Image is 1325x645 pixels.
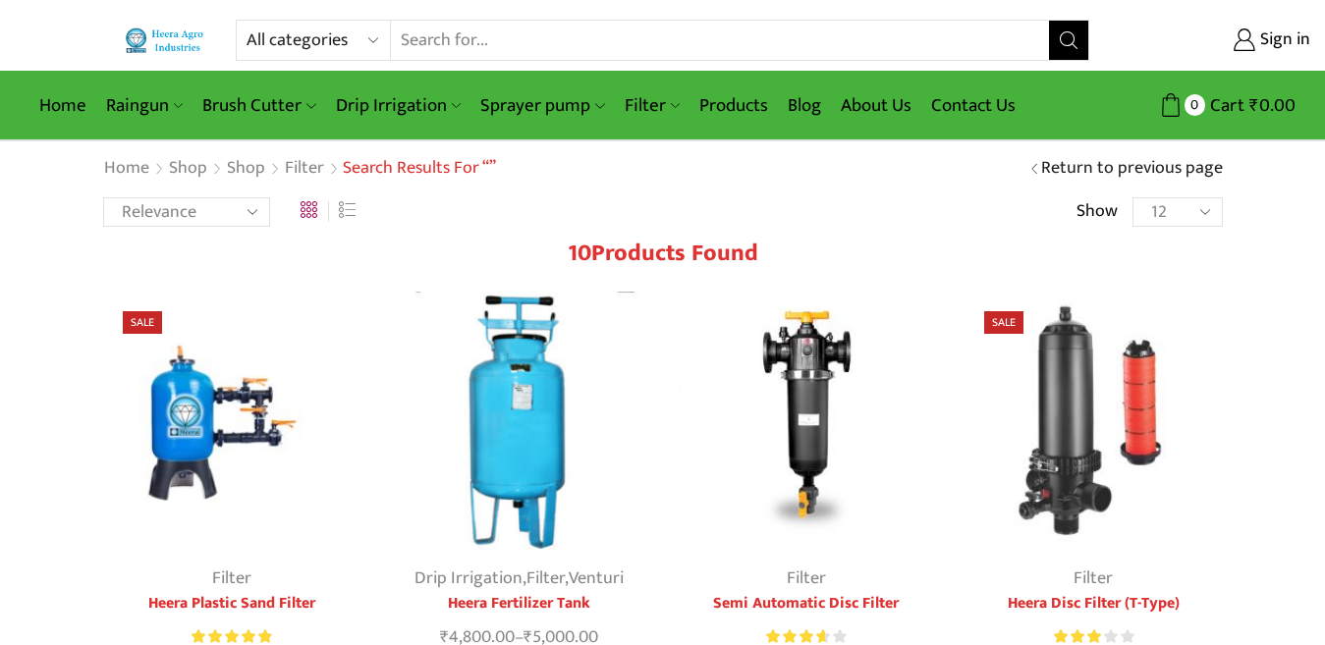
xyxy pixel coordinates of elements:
[29,82,96,129] a: Home
[526,564,565,593] a: Filter
[103,197,270,227] select: Shop order
[391,21,1049,60] input: Search for...
[1255,27,1310,53] span: Sign in
[615,82,690,129] a: Filter
[226,156,266,182] a: Shop
[1249,90,1296,121] bdi: 0.00
[103,292,361,550] img: Heera Plastic Sand Filter
[568,234,591,273] span: 10
[123,311,162,334] span: Sale
[326,82,470,129] a: Drip Irrigation
[965,292,1223,550] img: Heera Disc Filter (T-Type)
[678,292,936,550] img: Semi Automatic Disc Filter
[1249,90,1259,121] span: ₹
[212,564,251,593] a: Filter
[1205,92,1244,119] span: Cart
[787,564,826,593] a: Filter
[1077,199,1118,225] span: Show
[343,158,496,180] h1: Search results for “”
[390,592,648,616] a: Heera Fertilizer Tank
[284,156,325,182] a: Filter
[984,311,1023,334] span: Sale
[690,82,778,129] a: Products
[921,82,1025,129] a: Contact Us
[591,234,758,273] span: Products found
[193,82,325,129] a: Brush Cutter
[1074,564,1113,593] a: Filter
[965,592,1223,616] a: Heera Disc Filter (T-Type)
[414,564,523,593] a: Drip Irrigation
[1041,156,1223,182] a: Return to previous page
[1109,87,1296,124] a: 0 Cart ₹0.00
[778,82,831,129] a: Blog
[103,156,150,182] a: Home
[569,564,624,593] a: Venturi
[678,592,936,616] a: Semi Automatic Disc Filter
[831,82,921,129] a: About Us
[96,82,193,129] a: Raingun
[103,156,496,182] nav: Breadcrumb
[1049,21,1088,60] button: Search button
[1185,94,1205,115] span: 0
[1119,23,1310,58] a: Sign in
[103,592,361,616] a: Heera Plastic Sand Filter
[390,292,648,550] img: Heera Fertilizer Tank
[390,565,648,592] div: , ,
[168,156,208,182] a: Shop
[470,82,614,129] a: Sprayer pump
